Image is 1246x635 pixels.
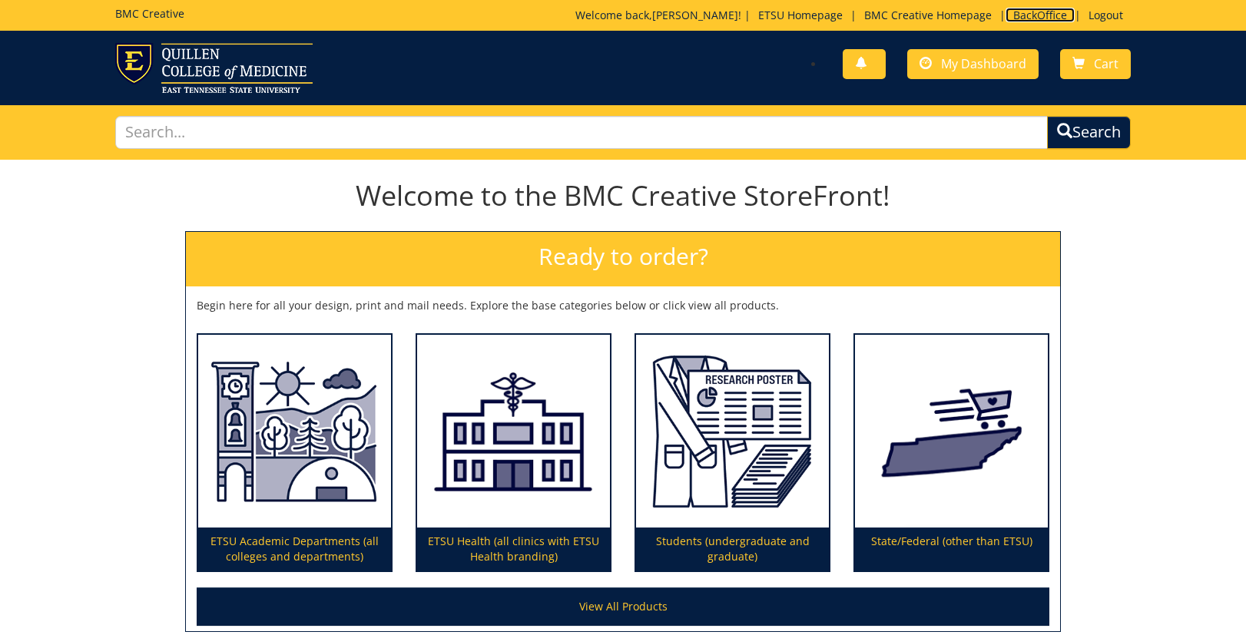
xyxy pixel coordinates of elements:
[907,49,1039,79] a: My Dashboard
[855,528,1048,571] p: State/Federal (other than ETSU)
[1047,116,1131,149] button: Search
[186,232,1060,286] h2: Ready to order?
[198,335,391,528] img: ETSU Academic Departments (all colleges and departments)
[197,298,1049,313] p: Begin here for all your design, print and mail needs. Explore the base categories below or click ...
[1006,8,1075,22] a: BackOffice
[198,528,391,571] p: ETSU Academic Departments (all colleges and departments)
[1094,55,1118,72] span: Cart
[417,335,610,528] img: ETSU Health (all clinics with ETSU Health branding)
[1081,8,1131,22] a: Logout
[636,528,829,571] p: Students (undergraduate and graduate)
[198,335,391,571] a: ETSU Academic Departments (all colleges and departments)
[857,8,999,22] a: BMC Creative Homepage
[197,587,1049,626] a: View All Products
[855,335,1048,571] a: State/Federal (other than ETSU)
[751,8,850,22] a: ETSU Homepage
[941,55,1026,72] span: My Dashboard
[636,335,829,571] a: Students (undergraduate and graduate)
[115,43,313,93] img: ETSU logo
[1060,49,1131,79] a: Cart
[652,8,738,22] a: [PERSON_NAME]
[636,335,829,528] img: Students (undergraduate and graduate)
[115,116,1048,149] input: Search...
[417,335,610,571] a: ETSU Health (all clinics with ETSU Health branding)
[855,335,1048,528] img: State/Federal (other than ETSU)
[115,8,184,19] h5: BMC Creative
[185,180,1061,211] h1: Welcome to the BMC Creative StoreFront!
[575,8,1131,23] p: Welcome back, ! | | | |
[417,528,610,571] p: ETSU Health (all clinics with ETSU Health branding)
